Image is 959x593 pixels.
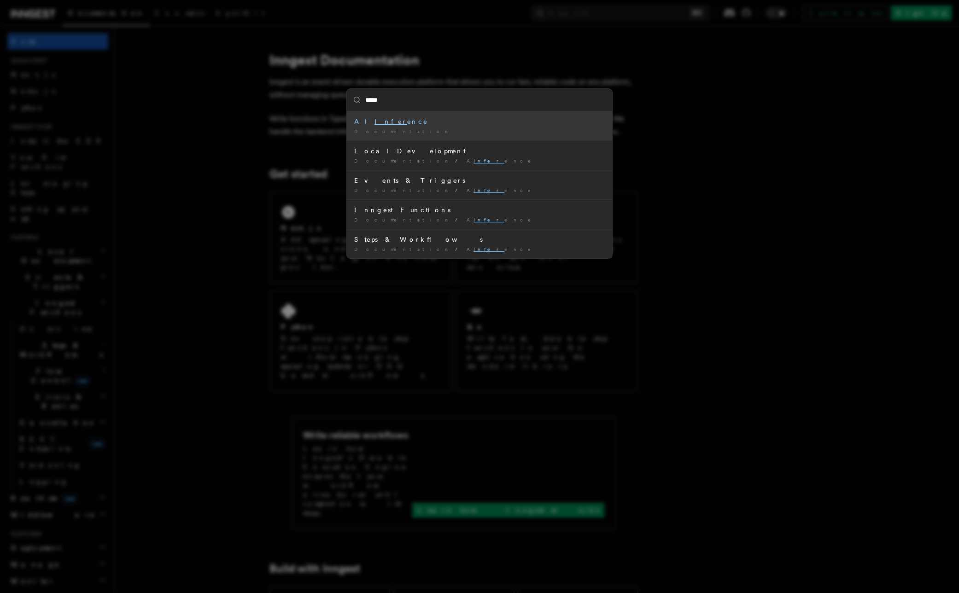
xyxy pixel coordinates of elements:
[467,217,537,222] span: AI ence
[455,246,463,252] span: /
[354,217,451,222] span: Documentation
[474,158,504,163] mark: Infer
[354,128,451,134] span: Documentation
[354,205,605,215] div: Inngest Functions
[374,118,407,125] mark: Infer
[354,246,451,252] span: Documentation
[354,187,451,193] span: Documentation
[455,187,463,193] span: /
[467,158,537,163] span: AI ence
[354,146,605,156] div: Local Development
[354,158,451,163] span: Documentation
[455,217,463,222] span: /
[354,117,605,126] div: AI ence
[354,176,605,185] div: Events & Triggers
[467,187,537,193] span: AI ence
[474,217,504,222] mark: Infer
[467,246,537,252] span: AI ence
[455,158,463,163] span: /
[354,235,605,244] div: Steps & Workflows
[474,187,504,193] mark: Infer
[474,246,504,252] mark: Infer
